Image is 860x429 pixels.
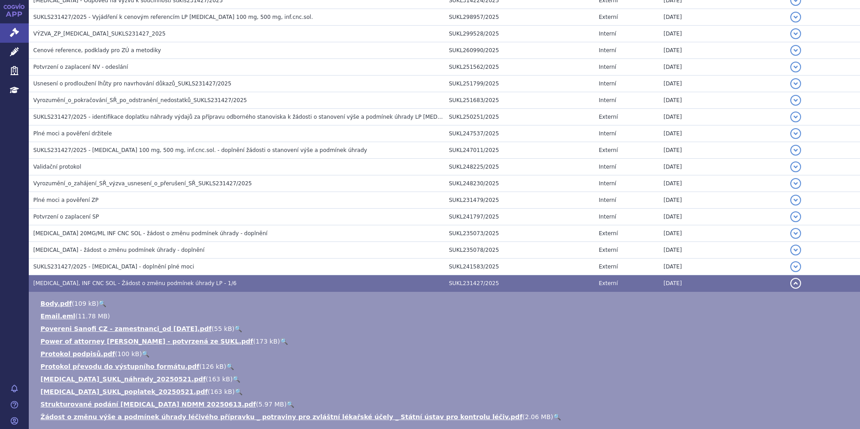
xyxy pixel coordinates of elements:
[599,97,616,103] span: Interní
[40,412,851,421] li: ( )
[790,178,801,189] button: detail
[659,142,785,159] td: [DATE]
[790,112,801,122] button: detail
[790,145,801,156] button: detail
[235,388,242,395] a: 🔍
[659,242,785,259] td: [DATE]
[233,375,240,383] a: 🔍
[287,401,294,408] a: 🔍
[280,338,288,345] a: 🔍
[33,31,166,37] span: VÝZVA_ZP_SARCLISA_SUKLS231427_2025
[444,242,594,259] td: SUKL235078/2025
[33,180,252,187] span: Vyrozumění_o_zahájení_SŘ_výzva_usnesení_o_přerušení_SŘ_SUKLS231427/2025
[99,300,106,307] a: 🔍
[790,28,801,39] button: detail
[659,9,785,26] td: [DATE]
[40,338,253,345] a: Power of attorney [PERSON_NAME] - potvrzená ze SUKL.pdf
[33,230,268,237] span: SARCLISA 20MG/ML INF CNC SOL - žádost o změnu podmínek úhrady - doplnění
[255,338,278,345] span: 173 kB
[659,259,785,275] td: [DATE]
[790,245,801,255] button: detail
[33,280,237,286] span: SARCLISA, INF CNC SOL - Žádost o změnu podmínek úhrady LP - 1/6
[33,197,99,203] span: Plné moci a pověření ZP
[444,159,594,175] td: SUKL248225/2025
[790,95,801,106] button: detail
[33,247,205,253] span: SARCLISA - žádost o změnu podmínek úhrady - doplnění
[33,130,112,137] span: Plné moci a pověření držitele
[659,26,785,42] td: [DATE]
[790,161,801,172] button: detail
[659,275,785,292] td: [DATE]
[659,175,785,192] td: [DATE]
[599,147,618,153] span: Externí
[790,195,801,206] button: detail
[444,42,594,59] td: SUKL260990/2025
[78,313,107,320] span: 11.78 MB
[226,363,234,370] a: 🔍
[599,264,618,270] span: Externí
[202,363,224,370] span: 126 kB
[33,214,99,220] span: Potvrzení o zaplacení SP
[444,76,594,92] td: SUKL251799/2025
[599,31,616,37] span: Interní
[444,225,594,242] td: SUKL235073/2025
[599,197,616,203] span: Interní
[33,164,81,170] span: Validační protokol
[599,214,616,220] span: Interní
[210,388,232,395] span: 163 kB
[659,109,785,125] td: [DATE]
[599,80,616,87] span: Interní
[553,413,561,420] a: 🔍
[659,76,785,92] td: [DATE]
[33,14,313,20] span: SUKLS231427/2025 - Vyjádření k cenovým referencím LP SARCLISA 100 mg, 500 mg, inf.cnc.sol.
[33,114,468,120] span: SUKLS231427/2025 - identifikace doplatku náhrady výdajů za přípravu odborného stanoviska k žádost...
[599,64,616,70] span: Interní
[33,64,128,70] span: Potvrzení o zaplacení NV - odeslání
[40,337,851,346] li: ( )
[40,400,851,409] li: ( )
[599,14,618,20] span: Externí
[40,350,115,357] a: Protokol podpisů.pdf
[33,97,247,103] span: Vyrozumění_o_pokračování_SŘ_po_odstranění_nedostatků_SUKLS231427/2025
[40,312,851,321] li: ( )
[790,128,801,139] button: detail
[599,247,618,253] span: Externí
[208,375,230,383] span: 163 kB
[40,375,851,384] li: ( )
[659,59,785,76] td: [DATE]
[790,261,801,272] button: detail
[117,350,139,357] span: 100 kB
[40,387,851,396] li: ( )
[599,180,616,187] span: Interní
[659,125,785,142] td: [DATE]
[33,47,161,54] span: Cenové reference, podklady pro ZÚ a metodiky
[599,114,618,120] span: Externí
[444,59,594,76] td: SUKL251562/2025
[444,109,594,125] td: SUKL250251/2025
[599,130,616,137] span: Interní
[790,12,801,22] button: detail
[40,299,851,308] li: ( )
[659,42,785,59] td: [DATE]
[40,313,75,320] a: Email.eml
[659,192,785,209] td: [DATE]
[40,362,851,371] li: ( )
[790,278,801,289] button: detail
[234,325,242,332] a: 🔍
[444,175,594,192] td: SUKL248230/2025
[40,349,851,358] li: ( )
[40,388,208,395] a: [MEDICAL_DATA]_SUKL_poplatek_20250521.pdf
[659,159,785,175] td: [DATE]
[40,363,199,370] a: Protokol převodu do výstupního formátu.pdf
[790,62,801,72] button: detail
[444,125,594,142] td: SUKL247537/2025
[444,209,594,225] td: SUKL241797/2025
[40,325,211,332] a: Povereni Sanofi CZ - zamestnanci_od [DATE].pdf
[790,211,801,222] button: detail
[444,192,594,209] td: SUKL231479/2025
[444,26,594,42] td: SUKL299528/2025
[525,413,551,420] span: 2.06 MB
[790,78,801,89] button: detail
[74,300,96,307] span: 109 kB
[40,300,72,307] a: Body.pdf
